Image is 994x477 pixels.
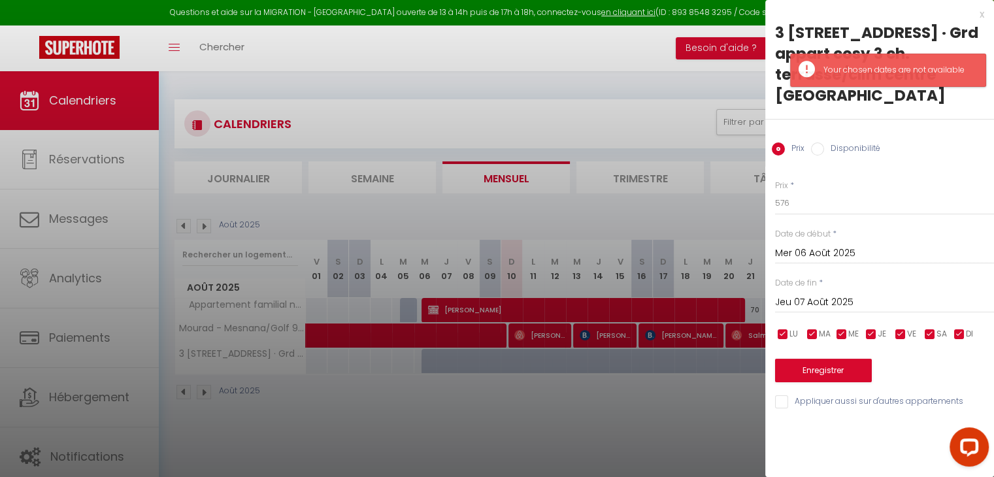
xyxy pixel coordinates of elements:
[823,64,972,76] div: Your chosen dates are not available
[819,328,831,340] span: MA
[939,422,994,477] iframe: LiveChat chat widget
[775,277,817,289] label: Date de fin
[775,359,872,382] button: Enregistrer
[775,22,984,106] div: 3 [STREET_ADDRESS] · Grd appart cosy 3 ch. terrasse/clim centre [GEOGRAPHIC_DATA]
[765,7,984,22] div: x
[936,328,947,340] span: SA
[878,328,886,340] span: JE
[775,180,788,192] label: Prix
[775,228,831,240] label: Date de début
[789,328,798,340] span: LU
[907,328,916,340] span: VE
[848,328,859,340] span: ME
[966,328,973,340] span: DI
[785,142,804,157] label: Prix
[824,142,880,157] label: Disponibilité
